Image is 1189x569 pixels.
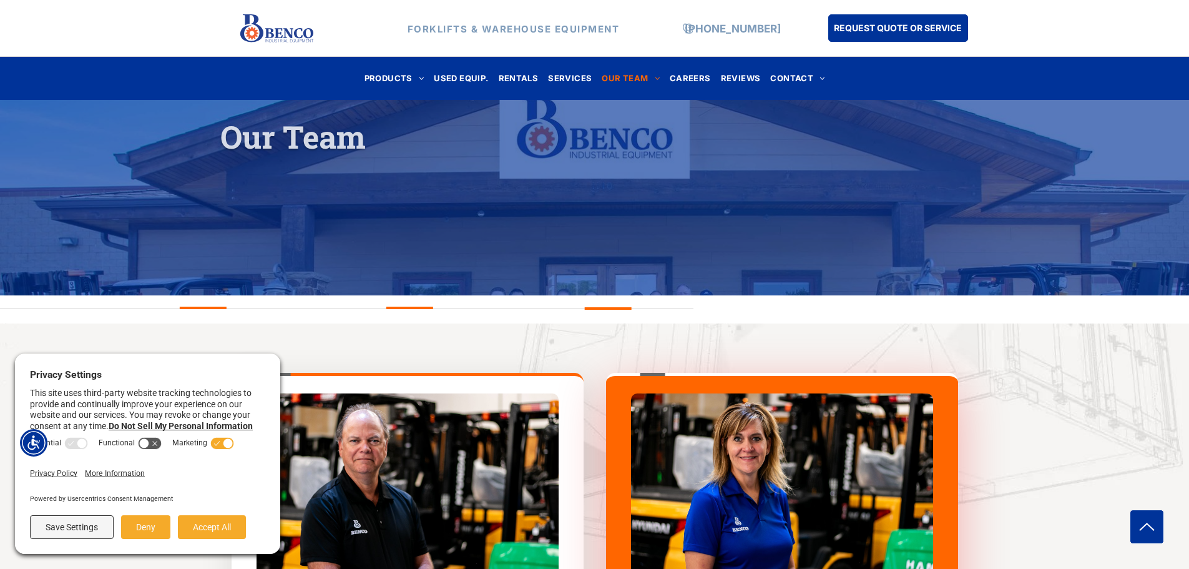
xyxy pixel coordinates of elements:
a: CONTACT [765,70,829,87]
div: Accessibility Menu [20,429,47,457]
a: REQUEST QUOTE OR SERVICE [828,14,968,42]
a: OUR TEAM [597,70,665,87]
a: PRODUCTS [360,70,429,87]
a: RENTALS [494,70,544,87]
a: [PHONE_NUMBER] [685,22,781,34]
a: CAREERS [665,70,716,87]
a: SERVICES [543,70,597,87]
span: REQUEST QUOTE OR SERVICE [834,16,962,39]
a: USED EQUIP. [429,70,493,87]
strong: FORKLIFTS & WAREHOUSE EQUIPMENT [408,22,620,34]
span: Our Team [220,116,366,157]
a: REVIEWS [716,70,766,87]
